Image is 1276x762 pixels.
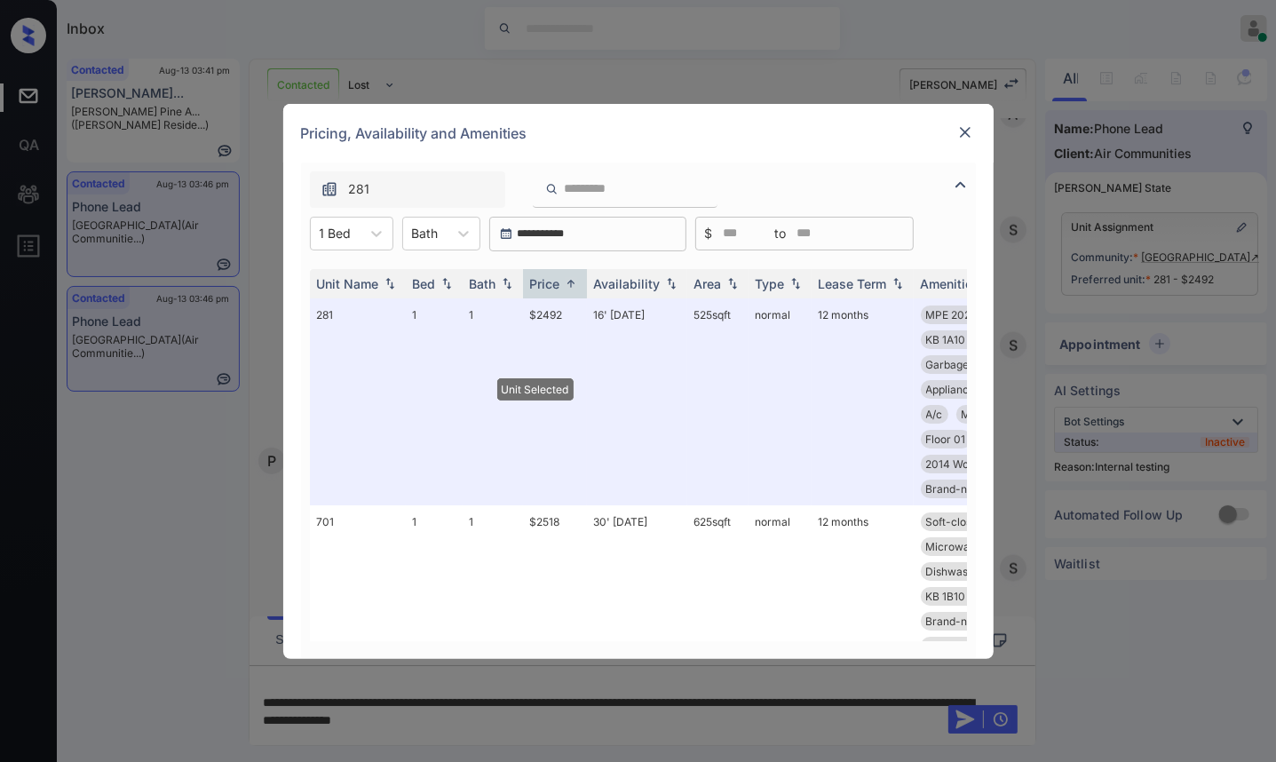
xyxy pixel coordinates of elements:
[749,298,812,505] td: normal
[662,277,680,290] img: sorting
[926,457,1018,471] span: 2014 Wood Floor...
[926,615,1019,628] span: Brand-new Kitch...
[498,277,516,290] img: sorting
[926,515,1012,528] span: Soft-close Cabi...
[317,276,379,291] div: Unit Name
[926,639,1024,653] span: Smart Home Ther...
[926,590,1006,603] span: KB 1B10 Legacy
[463,505,523,737] td: 1
[523,298,587,505] td: $2492
[310,298,406,505] td: 281
[950,174,971,195] img: icon-zuma
[926,333,1006,346] span: KB 1A10 Legacy
[381,277,399,290] img: sorting
[587,505,687,737] td: 30' [DATE]
[926,540,983,553] span: Microwave
[921,276,980,291] div: Amenities
[926,408,943,421] span: A/c
[787,277,804,290] img: sorting
[438,277,456,290] img: sorting
[962,408,1059,421] span: MPE 2024 Signag...
[812,298,914,505] td: 12 months
[749,505,812,737] td: normal
[926,433,966,446] span: Floor 01
[545,181,559,197] img: icon-zuma
[812,505,914,737] td: 12 months
[562,277,580,290] img: sorting
[756,276,785,291] div: Type
[587,298,687,505] td: 16' [DATE]
[349,179,370,199] span: 281
[283,104,994,163] div: Pricing, Availability and Amenities
[956,123,974,141] img: close
[413,276,436,291] div: Bed
[310,505,406,737] td: 701
[819,276,887,291] div: Lease Term
[523,505,587,737] td: $2518
[470,276,496,291] div: Bath
[321,180,338,198] img: icon-zuma
[406,505,463,737] td: 1
[687,298,749,505] td: 525 sqft
[594,276,661,291] div: Availability
[926,383,1011,396] span: Appliances Stai...
[889,277,907,290] img: sorting
[926,565,986,578] span: Dishwasher
[406,298,463,505] td: 1
[463,298,523,505] td: 1
[775,224,787,243] span: to
[926,482,1019,496] span: Brand-new Kitch...
[687,505,749,737] td: 625 sqft
[705,224,713,243] span: $
[530,276,560,291] div: Price
[724,277,741,290] img: sorting
[694,276,722,291] div: Area
[926,358,1018,371] span: Garbage disposa...
[926,308,1024,321] span: MPE 2025 Clubho...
